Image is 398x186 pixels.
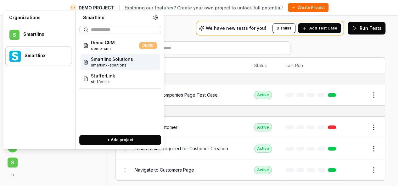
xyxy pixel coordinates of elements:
span: Project ID: IXE0 [91,46,115,51]
button: Smartlinx LogoSmartlinx [5,46,71,66]
div: Organizations [5,14,71,21]
button: + Add project [79,135,161,145]
span: Exploring our features? Create your own project to unlock full potential! [125,4,283,11]
tr: Navigate to Companies Page Test CaseActive [116,84,385,106]
th: Name [128,58,248,73]
span: DEMO PROJECT [79,4,114,11]
div: Suggestions [79,36,161,130]
span: Smartlinx Solutions [91,56,133,62]
span: Project ID: RpbL [91,62,133,68]
button: SSmartlinx [5,26,71,44]
tr: Navigate to Customers PageActive [116,159,385,181]
div: Smartlinx [23,32,63,37]
span: Add Test Case [309,25,337,31]
tr: Ensure Email Required for Customer CreationActive [116,138,385,159]
span: S [9,30,20,40]
th: Status [248,58,279,73]
button: Create Project [288,3,328,12]
p: We have new tests for you! [206,26,266,30]
div: Active [254,166,272,174]
span: Navigate to Customers Page [135,167,194,173]
tr: Add a new customerActive [116,117,385,138]
span: DEMO [139,42,157,49]
a: Organization settings [153,14,159,22]
span: Ensure Email Required for Customer Creation [135,145,228,152]
span: Project ID: r6Yf [91,79,115,85]
span: S [8,157,18,167]
div: Smartlinx [25,53,63,59]
button: Dismiss [272,23,295,33]
div: Active [254,145,272,153]
span: StafferLink [91,72,115,79]
div: Active [254,91,272,99]
div: Smartlinx [79,14,153,21]
span: Demo CRM [91,39,115,46]
button: Run Tests [348,22,385,35]
span: Navigate to Companies Page Test Case [135,92,218,98]
button: S [3,152,22,169]
th: Last Run [279,58,345,73]
div: Active [254,123,272,131]
img: Smartlinx Logo [9,50,21,62]
button: Add Test Case [298,23,341,33]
